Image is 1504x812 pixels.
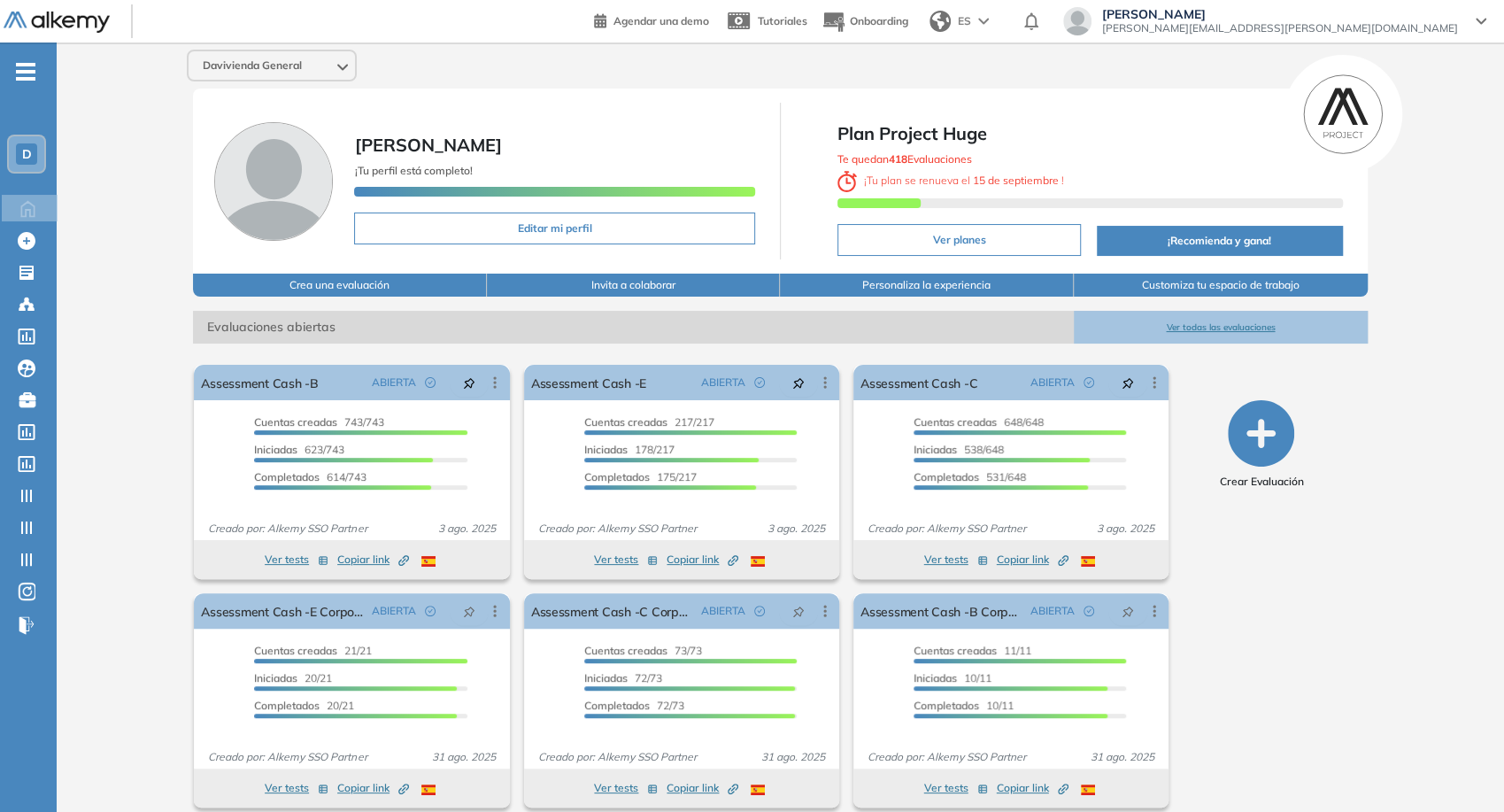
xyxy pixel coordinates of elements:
[254,415,337,429] span: Cuentas creadas
[584,443,628,456] span: Iniciadas
[667,777,738,799] button: Copiar link
[584,644,667,657] span: Cuentas creadas
[914,671,957,684] span: Iniciadas
[837,120,1343,147] span: Plan Project Huge
[421,785,436,795] img: ESP
[889,152,907,166] b: 418
[760,521,832,537] span: 3 ago. 2025
[914,470,1026,483] span: 531/648
[701,603,745,619] span: ABIERTA
[914,415,1044,429] span: 648/648
[203,58,302,73] span: Davivienda General
[254,644,337,657] span: Cuentas creadas
[1081,785,1095,795] img: ESP
[997,780,1068,796] span: Copiar link
[354,164,472,177] span: ¡Tu perfil está completo!
[584,470,697,483] span: 175/217
[201,521,374,537] span: Creado por: Alkemy SSO Partner
[701,375,745,391] span: ABIERTA
[372,603,416,619] span: ABIERTA
[463,375,475,390] span: pushpin
[758,14,807,27] span: Tutoriales
[914,644,997,657] span: Cuentas creadas
[754,377,765,388] span: check-circle
[1030,375,1075,391] span: ABIERTA
[254,470,366,483] span: 614/743
[914,699,1014,712] span: 10/11
[667,549,738,570] button: Copiar link
[584,644,702,657] span: 73/73
[337,780,409,796] span: Copiar link
[584,443,675,456] span: 178/217
[958,13,971,29] span: ES
[837,152,972,166] span: Te quedan Evaluaciones
[997,552,1068,568] span: Copiar link
[1102,7,1458,21] span: [PERSON_NAME]
[265,777,328,799] button: Ver tests
[463,604,475,618] span: pushpin
[584,699,650,712] span: Completados
[584,470,650,483] span: Completados
[860,593,1023,629] a: Assessment Cash -B Corporativo
[594,9,709,30] a: Agendar una demo
[425,377,436,388] span: check-circle
[914,644,1031,657] span: 11/11
[531,749,704,765] span: Creado por: Alkemy SSO Partner
[821,3,908,41] button: Onboarding
[860,521,1033,537] span: Creado por: Alkemy SSO Partner
[1219,400,1303,490] button: Crear Evaluación
[997,549,1068,570] button: Copiar link
[667,780,738,796] span: Copiar link
[584,415,667,429] span: Cuentas creadas
[914,671,991,684] span: 10/11
[792,375,805,390] span: pushpin
[792,604,805,618] span: pushpin
[450,597,489,625] button: pushpin
[425,606,436,616] span: check-circle
[372,375,416,391] span: ABIERTA
[914,443,1004,456] span: 538/648
[1102,21,1458,35] span: [PERSON_NAME][EMAIL_ADDRESS][PERSON_NAME][DOMAIN_NAME]
[201,365,318,400] a: Assessment Cash -B
[978,18,989,25] img: arrow
[1090,521,1161,537] span: 3 ago. 2025
[201,593,364,629] a: Assessment Cash -E Corporativo
[1030,603,1075,619] span: ABIERTA
[421,556,436,567] img: ESP
[837,174,1064,187] span: ¡ Tu plan se renueva el !
[754,749,832,765] span: 31 ago. 2025
[1084,377,1094,388] span: check-circle
[193,311,1074,344] span: Evaluaciones abiertas
[201,749,374,765] span: Creado por: Alkemy SSO Partner
[860,365,977,400] a: Assessment Cash -C
[531,365,646,400] a: Assessment Cash -E
[431,521,503,537] span: 3 ago. 2025
[1108,597,1147,625] button: pushpin
[1074,274,1368,297] button: Customiza tu espacio de trabajo
[254,699,354,712] span: 20/21
[254,443,297,456] span: Iniciadas
[780,274,1074,297] button: Personaliza la experiencia
[779,368,818,397] button: pushpin
[997,777,1068,799] button: Copiar link
[751,785,765,795] img: ESP
[779,597,818,625] button: pushpin
[1122,375,1134,390] span: pushpin
[970,174,1061,187] b: 15 de septiembre
[613,14,709,27] span: Agendar una demo
[531,521,704,537] span: Creado por: Alkemy SSO Partner
[1081,556,1095,567] img: ESP
[914,699,979,712] span: Completados
[914,443,957,456] span: Iniciadas
[860,749,1033,765] span: Creado por: Alkemy SSO Partner
[425,749,503,765] span: 31 ago. 2025
[1122,604,1134,618] span: pushpin
[1074,311,1368,344] button: Ver todas las evaluaciones
[837,224,1081,256] button: Ver planes
[837,171,857,192] img: clock-svg
[265,549,328,570] button: Ver tests
[531,593,694,629] a: Assessment Cash -C Corporativo
[4,12,110,34] img: Logo
[214,122,333,241] img: Foto de perfil
[850,14,908,27] span: Onboarding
